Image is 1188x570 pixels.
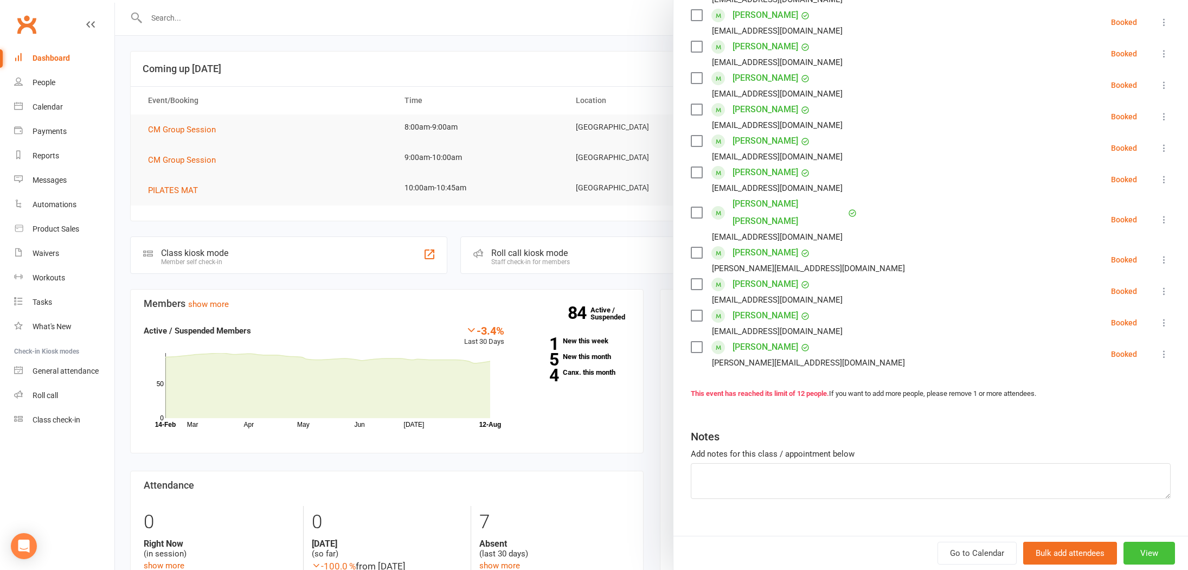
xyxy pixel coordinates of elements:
div: [EMAIL_ADDRESS][DOMAIN_NAME] [712,87,843,101]
div: Booked [1111,216,1137,223]
a: [PERSON_NAME] [733,101,798,118]
div: People [33,78,55,87]
div: [EMAIL_ADDRESS][DOMAIN_NAME] [712,24,843,38]
div: Booked [1111,256,1137,264]
div: [EMAIL_ADDRESS][DOMAIN_NAME] [712,324,843,338]
div: Reports [33,151,59,160]
a: Workouts [14,266,114,290]
div: Booked [1111,176,1137,183]
div: Add notes for this class / appointment below [691,447,1171,460]
a: Messages [14,168,114,193]
div: Dashboard [33,54,70,62]
div: Roll call [33,391,58,400]
a: Automations [14,193,114,217]
div: Booked [1111,350,1137,358]
div: Tasks [33,298,52,306]
div: [EMAIL_ADDRESS][DOMAIN_NAME] [712,55,843,69]
a: [PERSON_NAME] [733,132,798,150]
a: [PERSON_NAME] [733,244,798,261]
a: [PERSON_NAME] [733,276,798,293]
a: What's New [14,315,114,339]
a: [PERSON_NAME] [733,38,798,55]
div: [EMAIL_ADDRESS][DOMAIN_NAME] [712,293,843,307]
div: [EMAIL_ADDRESS][DOMAIN_NAME] [712,118,843,132]
div: [PERSON_NAME][EMAIL_ADDRESS][DOMAIN_NAME] [712,261,905,276]
a: Go to Calendar [937,542,1017,565]
div: Product Sales [33,225,79,233]
a: Calendar [14,95,114,119]
a: [PERSON_NAME] [733,7,798,24]
div: Booked [1111,81,1137,89]
a: [PERSON_NAME] [PERSON_NAME] [733,195,845,230]
div: Booked [1111,50,1137,57]
div: [EMAIL_ADDRESS][DOMAIN_NAME] [712,230,843,244]
a: [PERSON_NAME] [733,338,798,356]
a: Clubworx [13,11,40,38]
a: Reports [14,144,114,168]
a: General attendance kiosk mode [14,359,114,383]
div: Automations [33,200,76,209]
div: Booked [1111,287,1137,295]
a: People [14,71,114,95]
div: [EMAIL_ADDRESS][DOMAIN_NAME] [712,181,843,195]
a: Tasks [14,290,114,315]
strong: This event has reached its limit of 12 people. [691,389,829,398]
div: Booked [1111,319,1137,326]
div: Payments [33,127,67,136]
div: [PERSON_NAME][EMAIL_ADDRESS][DOMAIN_NAME] [712,356,905,370]
div: [EMAIL_ADDRESS][DOMAIN_NAME] [712,150,843,164]
div: Booked [1111,18,1137,26]
div: Calendar [33,103,63,111]
a: [PERSON_NAME] [733,164,798,181]
div: What's New [33,322,72,331]
a: Class kiosk mode [14,408,114,432]
a: Roll call [14,383,114,408]
div: General attendance [33,367,99,375]
a: Dashboard [14,46,114,71]
div: Booked [1111,144,1137,152]
div: If you want to add more people, please remove 1 or more attendees. [691,388,1171,400]
div: Workouts [33,273,65,282]
button: Bulk add attendees [1023,542,1117,565]
a: Waivers [14,241,114,266]
a: Product Sales [14,217,114,241]
div: Class check-in [33,415,80,424]
a: [PERSON_NAME] [733,307,798,324]
div: Booked [1111,113,1137,120]
a: [PERSON_NAME] [733,69,798,87]
a: Payments [14,119,114,144]
button: View [1123,542,1175,565]
div: Notes [691,429,720,444]
div: Waivers [33,249,59,258]
div: Messages [33,176,67,184]
div: Open Intercom Messenger [11,533,37,559]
